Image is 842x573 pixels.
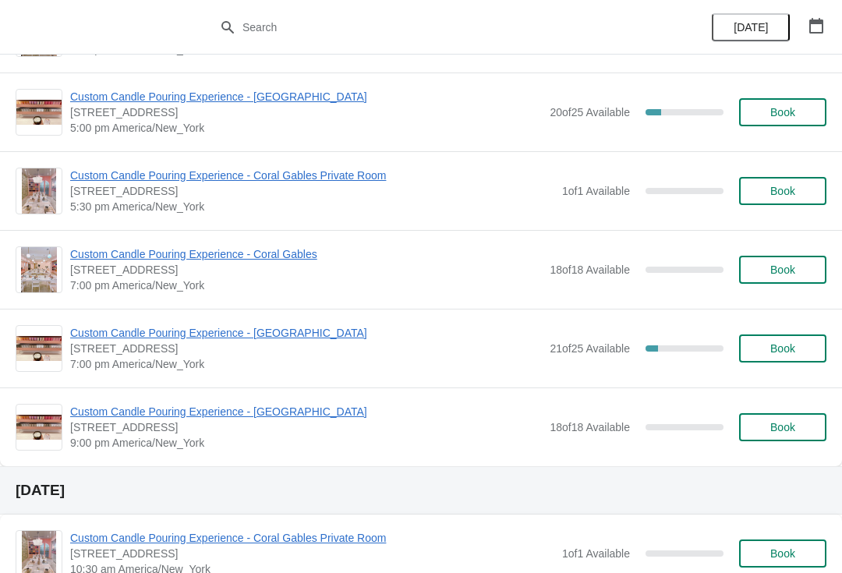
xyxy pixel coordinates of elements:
img: Custom Candle Pouring Experience - Coral Gables Private Room | 154 Giralda Avenue, Coral Gables, ... [22,168,56,214]
span: 5:00 pm America/New_York [70,120,542,136]
span: 7:00 pm America/New_York [70,356,542,372]
span: 7:00 pm America/New_York [70,278,542,293]
span: 1 of 1 Available [562,547,630,560]
input: Search [242,13,631,41]
span: Book [770,264,795,276]
button: Book [739,98,826,126]
span: [STREET_ADDRESS] [70,341,542,356]
span: 9:00 pm America/New_York [70,435,542,451]
span: 21 of 25 Available [550,342,630,355]
img: Custom Candle Pouring Experience - Fort Lauderdale | 914 East Las Olas Boulevard, Fort Lauderdale... [16,336,62,362]
span: Custom Candle Pouring Experience - Coral Gables [70,246,542,262]
span: Custom Candle Pouring Experience - Coral Gables Private Room [70,530,554,546]
h2: [DATE] [16,483,826,498]
span: 20 of 25 Available [550,106,630,118]
span: [STREET_ADDRESS] [70,104,542,120]
span: 5:30 pm America/New_York [70,199,554,214]
button: Book [739,539,826,568]
button: Book [739,256,826,284]
span: Book [770,185,795,197]
span: Book [770,106,795,118]
button: Book [739,177,826,205]
span: [DATE] [734,21,768,34]
span: [STREET_ADDRESS] [70,262,542,278]
span: 18 of 18 Available [550,264,630,276]
span: [STREET_ADDRESS] [70,419,542,435]
span: Custom Candle Pouring Experience - Coral Gables Private Room [70,168,554,183]
span: 18 of 18 Available [550,421,630,433]
span: [STREET_ADDRESS] [70,546,554,561]
span: Book [770,342,795,355]
span: Custom Candle Pouring Experience - [GEOGRAPHIC_DATA] [70,325,542,341]
span: 1 of 1 Available [562,185,630,197]
span: Book [770,421,795,433]
span: Custom Candle Pouring Experience - [GEOGRAPHIC_DATA] [70,89,542,104]
button: Book [739,413,826,441]
span: [STREET_ADDRESS] [70,183,554,199]
img: Custom Candle Pouring Experience - Coral Gables | 154 Giralda Avenue, Coral Gables, FL, USA | 7:0... [21,247,58,292]
span: Custom Candle Pouring Experience - [GEOGRAPHIC_DATA] [70,404,542,419]
span: Book [770,547,795,560]
button: Book [739,334,826,363]
img: Custom Candle Pouring Experience - Fort Lauderdale | 914 East Las Olas Boulevard, Fort Lauderdale... [16,415,62,440]
img: Custom Candle Pouring Experience - Fort Lauderdale | 914 East Las Olas Boulevard, Fort Lauderdale... [16,100,62,126]
button: [DATE] [712,13,790,41]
